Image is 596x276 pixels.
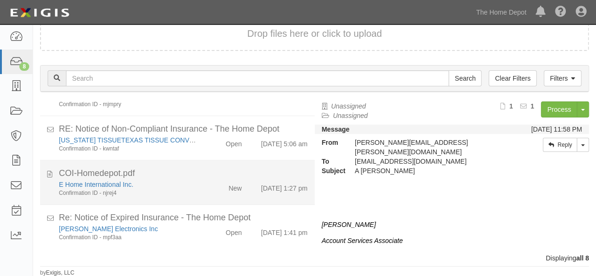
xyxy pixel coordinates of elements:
[348,157,514,166] div: inbox@thdmerchandising.complianz.com
[348,166,514,176] div: A Johnson
[331,102,366,110] a: Unassigned
[315,166,348,176] strong: Subject
[247,27,382,41] button: Drop files here or click to upload
[315,138,348,147] strong: From
[59,167,308,180] div: COI-Homedepot.pdf
[261,224,308,237] div: [DATE] 1:41 pm
[59,145,198,153] div: Confirmation ID - kwntaf
[46,269,74,276] a: Exigis, LLC
[449,70,482,86] input: Search
[59,189,198,197] div: Confirmation ID - njrej4
[59,100,198,109] div: Confirmation ID - mjmpry
[226,135,242,149] div: Open
[19,62,29,71] div: 8
[541,101,577,117] a: Process
[576,254,589,262] b: all 8
[348,138,514,157] div: [PERSON_NAME][EMAIL_ADDRESS][PERSON_NAME][DOMAIN_NAME]
[261,135,308,149] div: [DATE] 5:06 am
[226,224,242,237] div: Open
[531,125,582,134] div: [DATE] 11:58 PM
[59,180,198,189] div: E Home International Inc.
[59,136,228,144] a: [US_STATE] TISSUETEXAS TISSUE CONVERTING LLC
[59,212,308,224] div: Re: Notice of Expired Insurance - The Home Depot
[322,237,403,244] i: Account Services Associate
[59,225,158,233] a: [PERSON_NAME] Electronics Inc
[315,157,348,166] strong: To
[322,221,376,228] i: [PERSON_NAME]
[333,112,368,119] a: Unassigned
[555,7,566,18] i: Help Center - Complianz
[471,3,531,22] a: The Home Depot
[59,123,308,135] div: RE: Notice of Non-Compliant Insurance - The Home Depot
[33,253,596,263] div: Displaying
[229,180,242,193] div: New
[261,180,308,193] div: [DATE] 1:27 pm
[531,102,534,110] b: 1
[509,102,513,110] b: 1
[322,125,350,133] strong: Message
[59,181,133,188] a: E Home International Inc.
[544,70,581,86] a: Filters
[59,234,198,242] div: Confirmation ID - mpf3aa
[489,70,536,86] a: Clear Filters
[66,70,449,86] input: Search
[543,138,577,152] a: Reply
[7,4,72,21] img: logo-5460c22ac91f19d4615b14bd174203de0afe785f0fc80cf4dbbc73dc1793850b.png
